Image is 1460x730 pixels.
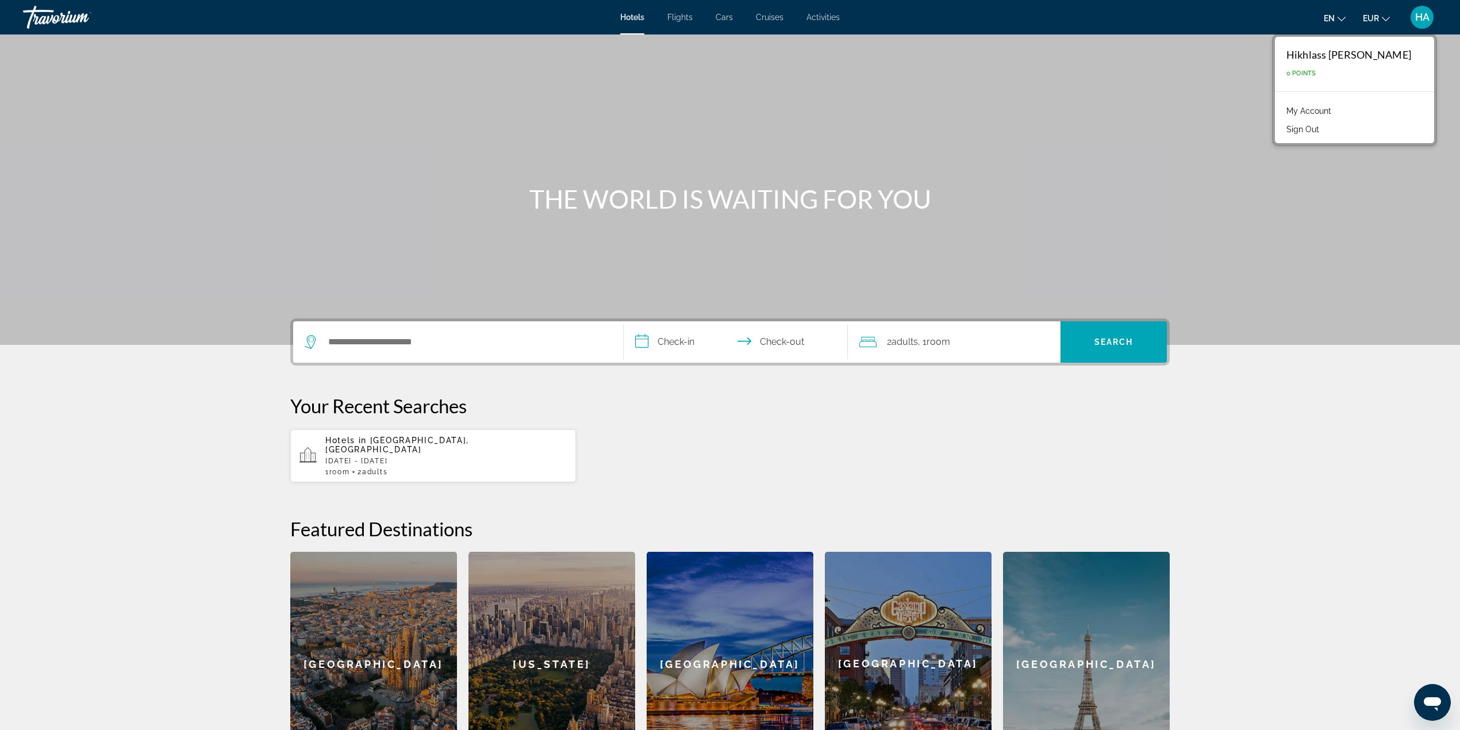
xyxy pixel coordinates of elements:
span: EUR [1363,14,1379,23]
span: Adults [362,468,387,476]
button: Travelers: 2 adults, 0 children [848,321,1061,363]
span: en [1324,14,1335,23]
a: Activities [806,13,840,22]
a: Travorium [23,2,138,32]
span: Adults [892,336,918,347]
button: Change currency [1363,10,1390,26]
p: [DATE] - [DATE] [325,457,567,465]
div: Hikhlass [PERSON_NAME] [1286,48,1412,61]
a: Hotels [620,13,644,22]
a: Cars [716,13,733,22]
span: HA [1415,11,1430,23]
p: Your Recent Searches [290,394,1170,417]
h1: THE WORLD IS WAITING FOR YOU [514,184,946,214]
span: Search [1094,337,1134,347]
iframe: Button to launch messaging window [1414,684,1451,721]
span: Room [927,336,950,347]
h2: Featured Destinations [290,517,1170,540]
button: Sign Out [1281,122,1325,137]
span: Hotels in [325,436,367,445]
span: 2 [358,468,387,476]
div: Search widget [293,321,1167,363]
a: Cruises [756,13,783,22]
button: Change language [1324,10,1346,26]
button: Search [1061,321,1167,363]
button: Select check in and out date [624,321,848,363]
span: , 1 [918,334,950,350]
a: My Account [1281,103,1337,118]
span: Room [329,468,350,476]
button: User Menu [1407,5,1437,29]
span: 1 [325,468,349,476]
button: Hotels in [GEOGRAPHIC_DATA], [GEOGRAPHIC_DATA][DATE] - [DATE]1Room2Adults [290,429,576,483]
a: Flights [667,13,693,22]
span: 0 Points [1286,70,1316,77]
input: Search hotel destination [327,333,606,351]
span: [GEOGRAPHIC_DATA], [GEOGRAPHIC_DATA] [325,436,469,454]
span: 2 [887,334,918,350]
